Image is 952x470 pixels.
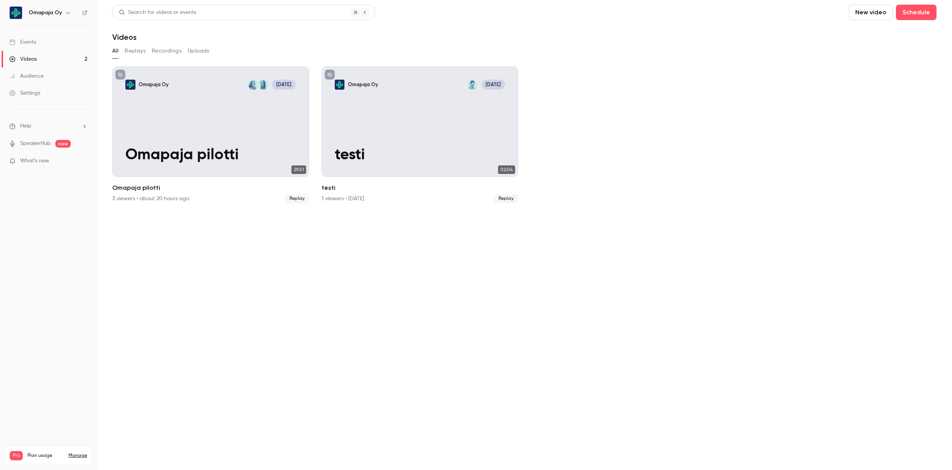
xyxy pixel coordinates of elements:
a: Omapaja pilottiOmapaja OyEveliina PannulaMaaret Peltoniemi[DATE]Omapaja pilotti29:51Omapaja pilot... [112,66,309,203]
span: [DATE] [481,80,505,89]
span: Help [20,122,31,130]
div: Search for videos or events [119,9,196,17]
ul: Videos [112,66,937,203]
button: unpublished [115,70,125,80]
iframe: Noticeable Trigger [78,158,87,165]
div: Events [9,38,36,46]
div: Videos [9,55,37,63]
p: Omapaja pilotti [125,146,296,164]
section: Videos [112,5,937,465]
a: testiOmapaja OySampsa Veteläinen[DATE]testi02:04testi1 viewers • [DATE]Replay [322,66,519,203]
li: help-dropdown-opener [9,122,87,130]
span: 02:04 [498,165,515,174]
h2: testi [322,183,519,192]
button: Recordings [152,45,181,57]
img: testi [335,80,344,89]
div: 3 viewers • about 20 hours ago [112,195,189,203]
p: Omapaja Oy [348,81,378,88]
button: All [112,45,118,57]
span: [DATE] [272,80,296,89]
button: New video [849,5,893,20]
button: Uploads [188,45,209,57]
div: 1 viewers • [DATE] [322,195,364,203]
button: unpublished [325,70,335,80]
span: Replay [285,194,309,203]
h1: Videos [112,32,137,42]
img: Maaret Peltoniemi [248,80,258,89]
img: Omapaja pilotti [125,80,135,89]
a: Manage [68,453,87,459]
span: Pro [10,451,23,460]
li: testi [322,66,519,203]
h6: Omapaja Oy [29,9,62,17]
h2: Omapaja pilotti [112,183,309,192]
a: SpeakerHub [20,140,51,148]
div: Settings [9,89,40,97]
img: Eveliina Pannula [258,80,268,89]
span: What's new [20,157,49,165]
button: Replays [125,45,146,57]
img: Omapaja Oy [10,7,22,19]
span: new [55,140,71,148]
button: Schedule [896,5,937,20]
p: testi [335,146,505,164]
span: Plan usage [27,453,64,459]
img: Sampsa Veteläinen [467,80,477,89]
li: Omapaja pilotti [112,66,309,203]
span: 29:51 [291,165,306,174]
p: Omapaja Oy [139,81,169,88]
span: Replay [494,194,518,203]
div: Audience [9,72,44,80]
